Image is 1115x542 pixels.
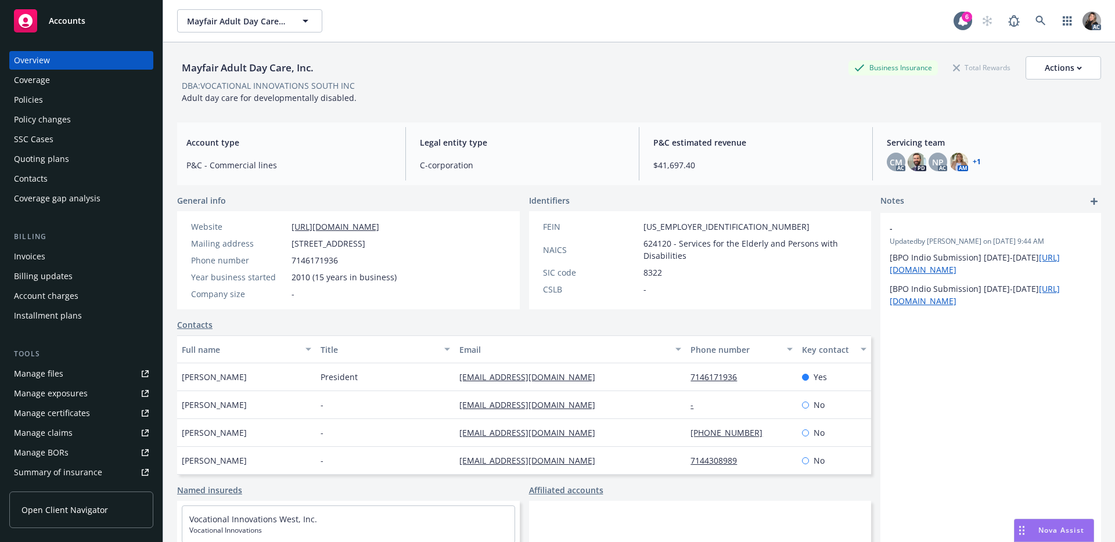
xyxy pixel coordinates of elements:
[14,110,71,129] div: Policy changes
[1029,9,1052,32] a: Search
[9,463,153,482] a: Summary of insurance
[177,484,242,496] a: Named insureds
[14,306,82,325] div: Installment plans
[177,335,316,363] button: Full name
[177,319,213,331] a: Contacts
[814,427,825,439] span: No
[186,136,391,149] span: Account type
[14,384,88,403] div: Manage exposures
[643,283,646,295] span: -
[890,283,1092,307] p: [BPO Indio Submission] [DATE]-[DATE]
[49,16,85,26] span: Accounts
[653,136,858,149] span: P&C estimated revenue
[9,267,153,286] a: Billing updates
[177,60,318,75] div: Mayfair Adult Day Care, Inc.
[186,159,391,171] span: P&C - Commercial lines
[908,153,926,171] img: photo
[182,80,355,92] div: DBA: VOCATIONAL INNOVATIONS SOUTH INC
[9,169,153,188] a: Contacts
[1015,519,1029,541] div: Drag to move
[1056,9,1079,32] a: Switch app
[14,463,102,482] div: Summary of insurance
[459,455,605,466] a: [EMAIL_ADDRESS][DOMAIN_NAME]
[189,525,508,536] span: Vocational Innovations
[947,60,1016,75] div: Total Rewards
[9,189,153,208] a: Coverage gap analysis
[321,344,437,356] div: Title
[9,287,153,305] a: Account charges
[932,156,944,168] span: NP
[9,364,153,383] a: Manage files
[182,399,247,411] span: [PERSON_NAME]
[292,288,294,300] span: -
[182,454,247,467] span: [PERSON_NAME]
[690,427,772,438] a: [PHONE_NUMBER]
[9,110,153,129] a: Policy changes
[973,158,981,165] a: +1
[848,60,938,75] div: Business Insurance
[1082,12,1101,30] img: photo
[14,169,48,188] div: Contacts
[880,213,1101,316] div: -Updatedby [PERSON_NAME] on [DATE] 9:44 AM[BPO Indio Submission] [DATE]-[DATE][URL][DOMAIN_NAME][...
[814,399,825,411] span: No
[890,236,1092,247] span: Updated by [PERSON_NAME] on [DATE] 9:44 AM
[814,454,825,467] span: No
[9,404,153,422] a: Manage certificates
[1002,9,1026,32] a: Report a Bug
[21,504,108,516] span: Open Client Navigator
[1087,194,1101,208] a: add
[802,344,854,356] div: Key contact
[187,15,287,27] span: Mayfair Adult Day Care, Inc.
[1026,56,1101,80] button: Actions
[543,266,639,279] div: SIC code
[643,266,662,279] span: 8322
[459,399,605,410] a: [EMAIL_ADDRESS][DOMAIN_NAME]
[321,454,323,467] span: -
[9,231,153,243] div: Billing
[14,91,43,109] div: Policies
[14,71,50,89] div: Coverage
[9,384,153,403] a: Manage exposures
[321,427,323,439] span: -
[543,283,639,295] div: CSLB
[887,136,1092,149] span: Servicing team
[880,194,904,208] span: Notes
[14,404,90,422] div: Manage certificates
[814,371,827,383] span: Yes
[189,514,317,525] a: Vocational Innovations West, Inc.
[890,222,1062,234] span: -
[9,71,153,89] a: Coverage
[690,371,746,382] a: 7146171936
[177,194,226,207] span: General info
[9,51,153,70] a: Overview
[14,267,73,286] div: Billing updates
[690,455,746,466] a: 7144308989
[9,130,153,149] a: SSC Cases
[1038,525,1084,535] span: Nova Assist
[14,247,45,266] div: Invoices
[191,237,287,250] div: Mailing address
[420,136,625,149] span: Legal entity type
[543,244,639,256] div: NAICS
[14,150,69,168] div: Quoting plans
[292,254,338,266] span: 7146171936
[321,399,323,411] span: -
[962,12,972,22] div: 6
[14,130,53,149] div: SSC Cases
[643,237,858,262] span: 624120 - Services for the Elderly and Persons with Disabilities
[191,254,287,266] div: Phone number
[14,287,78,305] div: Account charges
[529,194,570,207] span: Identifiers
[182,427,247,439] span: [PERSON_NAME]
[292,237,365,250] span: [STREET_ADDRESS]
[420,159,625,171] span: C-corporation
[690,344,779,356] div: Phone number
[9,348,153,360] div: Tools
[182,371,247,383] span: [PERSON_NAME]
[1014,519,1094,542] button: Nova Assist
[191,221,287,233] div: Website
[686,335,797,363] button: Phone number
[459,427,605,438] a: [EMAIL_ADDRESS][DOMAIN_NAME]
[890,156,902,168] span: CM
